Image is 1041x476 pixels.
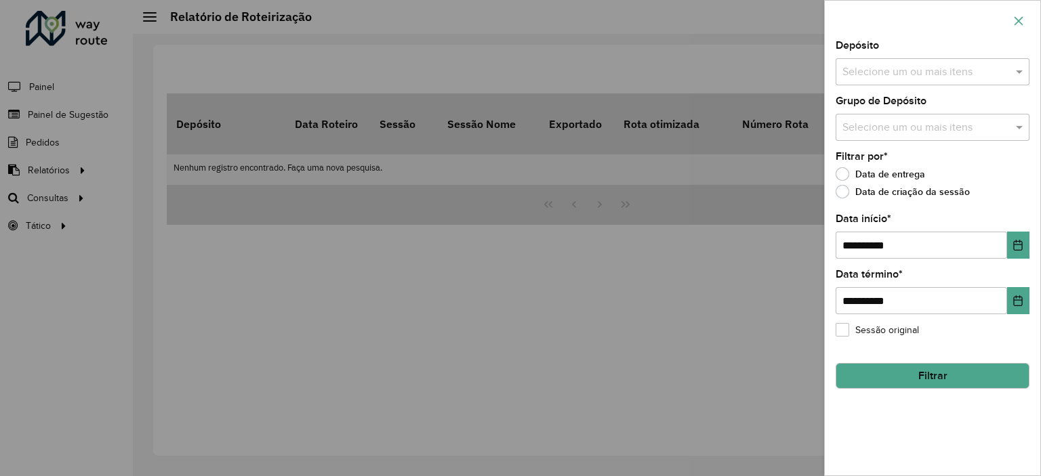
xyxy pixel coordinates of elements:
label: Grupo de Depósito [836,93,926,109]
button: Filtrar [836,363,1029,389]
label: Data término [836,266,903,282]
label: Data de entrega [836,167,925,181]
label: Sessão original [836,323,919,337]
button: Choose Date [1007,287,1029,314]
label: Depósito [836,37,879,53]
label: Filtrar por [836,148,888,165]
label: Data início [836,211,891,227]
button: Choose Date [1007,232,1029,259]
label: Data de criação da sessão [836,185,970,198]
